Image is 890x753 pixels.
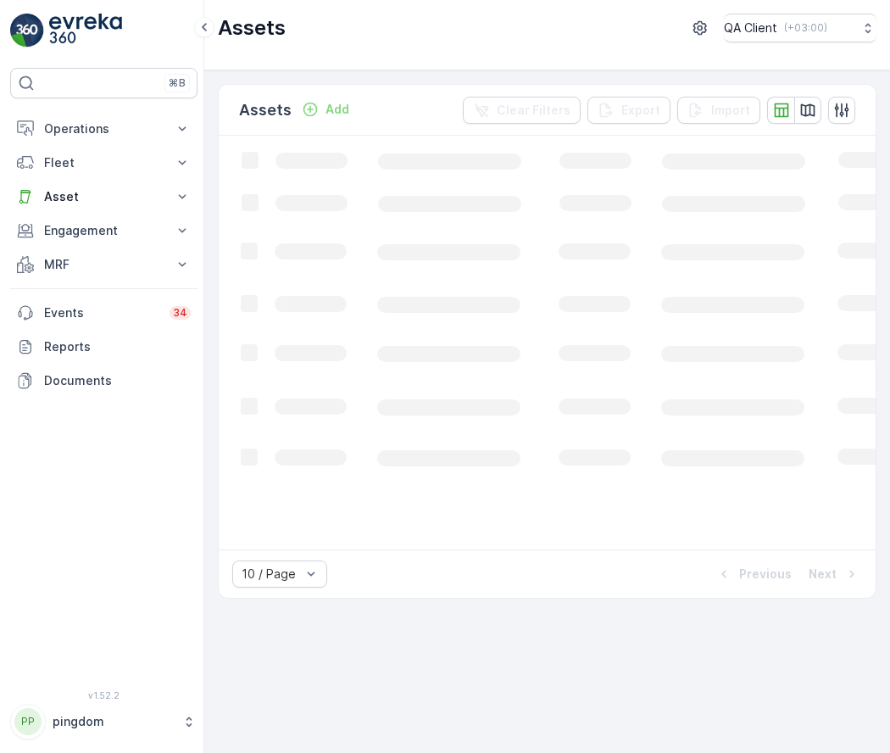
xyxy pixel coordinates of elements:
[587,97,670,124] button: Export
[44,338,191,355] p: Reports
[295,99,356,120] button: Add
[10,180,197,214] button: Asset
[53,713,174,730] p: pingdom
[463,97,581,124] button: Clear Filters
[44,372,191,389] p: Documents
[49,14,122,47] img: logo_light-DOdMpM7g.png
[10,248,197,282] button: MRF
[809,566,837,583] p: Next
[44,304,159,321] p: Events
[10,330,197,364] a: Reports
[10,704,197,739] button: PPpingdom
[10,146,197,180] button: Fleet
[10,14,44,47] img: logo
[239,98,292,122] p: Assets
[621,102,660,119] p: Export
[497,102,570,119] p: Clear Filters
[10,214,197,248] button: Engagement
[173,306,187,320] p: 34
[10,364,197,398] a: Documents
[677,97,760,124] button: Import
[169,76,186,90] p: ⌘B
[44,188,164,205] p: Asset
[44,222,164,239] p: Engagement
[724,14,876,42] button: QA Client(+03:00)
[10,112,197,146] button: Operations
[44,120,164,137] p: Operations
[218,14,286,42] p: Assets
[739,566,792,583] p: Previous
[44,154,164,171] p: Fleet
[784,21,827,35] p: ( +03:00 )
[14,708,42,735] div: PP
[44,256,164,273] p: MRF
[714,564,793,584] button: Previous
[724,20,777,36] p: QA Client
[325,101,349,118] p: Add
[711,102,750,119] p: Import
[10,296,197,330] a: Events34
[10,690,197,700] span: v 1.52.2
[807,564,862,584] button: Next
